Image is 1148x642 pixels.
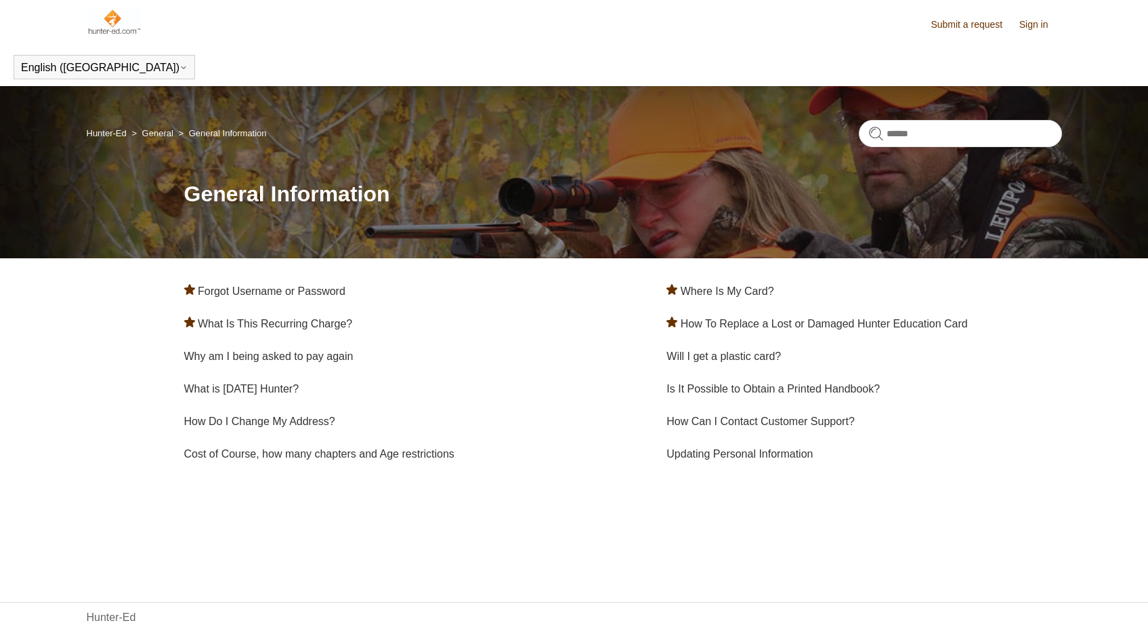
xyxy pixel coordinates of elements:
[666,448,813,460] a: Updating Personal Information
[198,318,352,329] a: What Is This Recurring Charge?
[1019,18,1062,32] a: Sign in
[666,350,781,362] a: Will I get a plastic card?
[184,317,195,327] svg: Promoted article
[666,383,880,395] a: Is It Possible to Obtain a Printed Handbook?
[87,128,127,138] a: Hunter-Ed
[87,8,142,35] img: Hunter-Ed Help Center home page
[142,128,173,138] a: General
[184,284,195,295] svg: Promoted article
[931,18,1016,32] a: Submit a request
[129,128,175,138] li: General
[681,318,968,329] a: How To Replace a Lost or Damaged Hunter Education Card
[198,285,345,297] a: Forgot Username or Password
[1061,597,1139,632] div: Chat Support
[184,416,335,427] a: How Do I Change My Address?
[184,178,1062,210] h1: General Information
[666,284,677,295] svg: Promoted article
[184,383,299,395] a: What is [DATE] Hunter?
[859,120,1062,147] input: Search
[666,317,677,327] svg: Promoted article
[184,448,454,460] a: Cost of Course, how many chapters and Age restrictions
[87,128,129,138] li: Hunter-Ed
[666,416,854,427] a: How Can I Contact Customer Support?
[87,609,136,626] a: Hunter-Ed
[189,128,267,138] a: General Information
[175,128,266,138] li: General Information
[21,62,188,74] button: English ([GEOGRAPHIC_DATA])
[681,285,774,297] a: Where Is My Card?
[184,350,354,362] a: Why am I being asked to pay again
